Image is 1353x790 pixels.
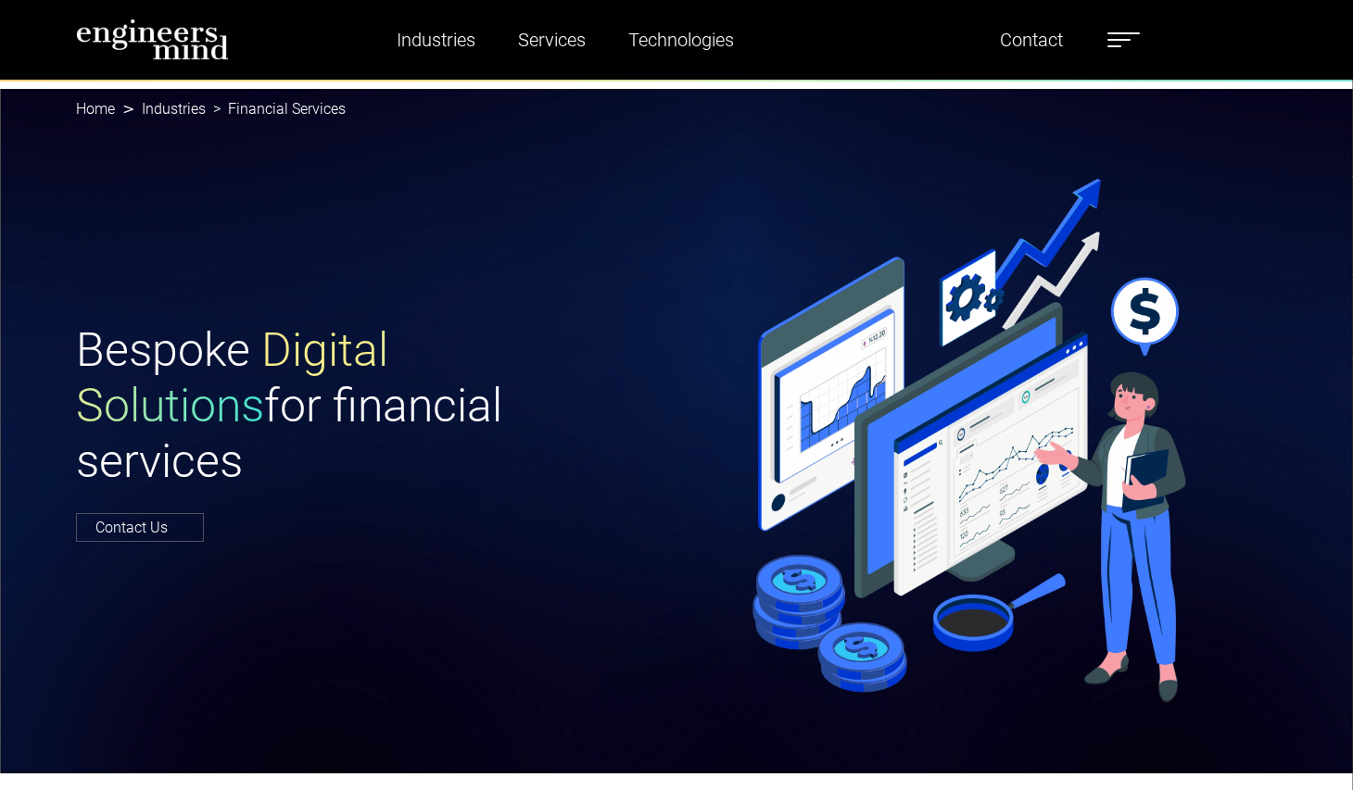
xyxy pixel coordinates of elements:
[142,100,206,118] a: Industries
[621,19,741,61] a: Technologies
[76,89,1277,130] nav: breadcrumb
[993,19,1070,61] a: Contact
[76,100,115,118] a: Home
[76,513,204,542] a: Contact Us
[206,98,346,120] li: Financial Services
[76,19,229,60] img: logo
[76,322,665,489] h1: Bespoke for financial services
[389,19,483,61] a: Industries
[76,323,388,433] span: Digital Solutions
[511,19,593,61] a: Services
